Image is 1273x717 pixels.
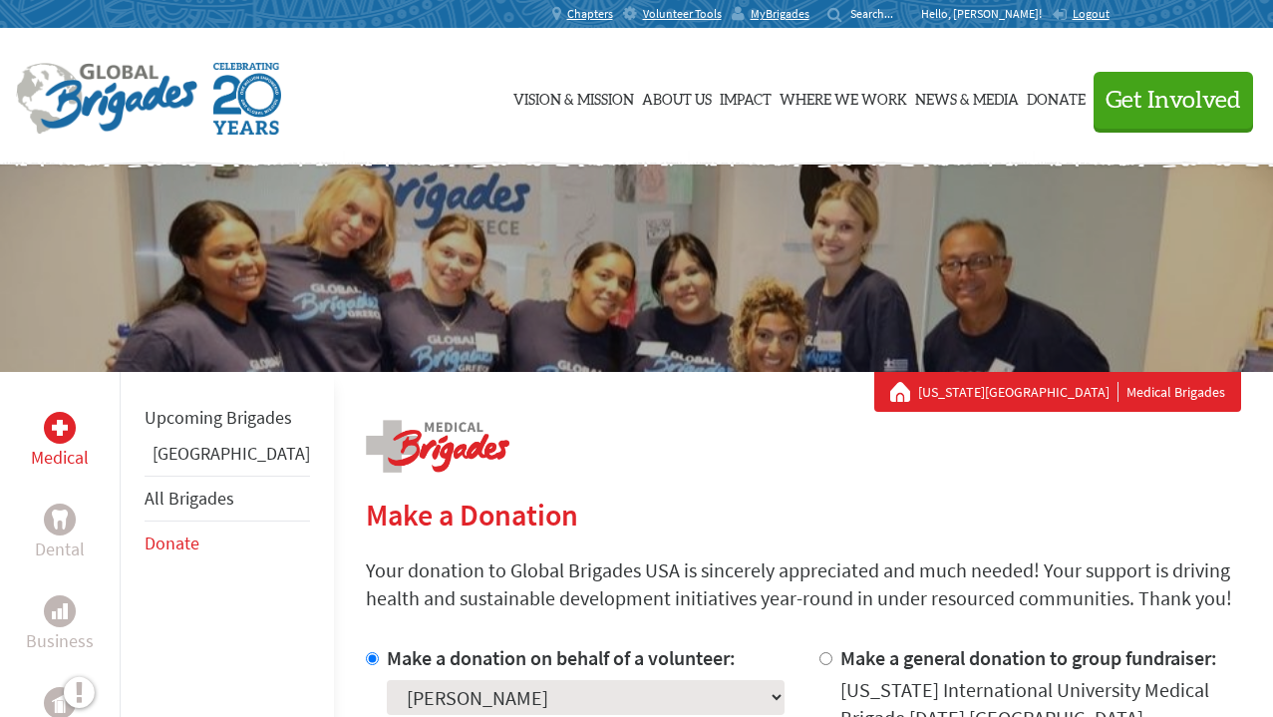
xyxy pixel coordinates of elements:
a: [GEOGRAPHIC_DATA] [153,442,310,465]
p: Medical [31,444,89,472]
span: Volunteer Tools [643,6,722,22]
a: DentalDental [35,504,85,563]
input: Search... [850,6,907,21]
li: All Brigades [145,476,310,522]
span: Get Involved [1106,89,1241,113]
img: Global Brigades Logo [16,63,197,135]
a: Vision & Mission [513,47,634,147]
img: Public Health [52,693,68,713]
span: Chapters [567,6,613,22]
li: Guatemala [145,440,310,476]
p: Your donation to Global Brigades USA is sincerely appreciated and much needed! Your support is dr... [366,556,1241,612]
img: Dental [52,510,68,529]
a: Logout [1052,6,1110,22]
label: Make a general donation to group fundraiser: [840,645,1217,670]
a: Where We Work [780,47,907,147]
a: BusinessBusiness [26,595,94,655]
div: Dental [44,504,76,536]
p: Business [26,627,94,655]
p: Hello, [PERSON_NAME]! [921,6,1052,22]
h2: Make a Donation [366,497,1241,533]
a: Upcoming Brigades [145,406,292,429]
button: Get Involved [1094,72,1253,129]
img: Medical [52,420,68,436]
a: Impact [720,47,772,147]
a: All Brigades [145,487,234,510]
div: Medical [44,412,76,444]
div: Medical Brigades [890,382,1225,402]
li: Donate [145,522,310,565]
label: Make a donation on behalf of a volunteer: [387,645,736,670]
img: Global Brigades Celebrating 20 Years [213,63,281,135]
a: Donate [1027,47,1086,147]
a: MedicalMedical [31,412,89,472]
a: Donate [145,532,199,554]
span: Logout [1073,6,1110,21]
p: Dental [35,536,85,563]
a: News & Media [915,47,1019,147]
img: logo-medical.png [366,420,509,473]
a: [US_STATE][GEOGRAPHIC_DATA] [918,382,1118,402]
li: Upcoming Brigades [145,396,310,440]
img: Business [52,603,68,619]
span: MyBrigades [751,6,809,22]
div: Business [44,595,76,627]
a: About Us [642,47,712,147]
